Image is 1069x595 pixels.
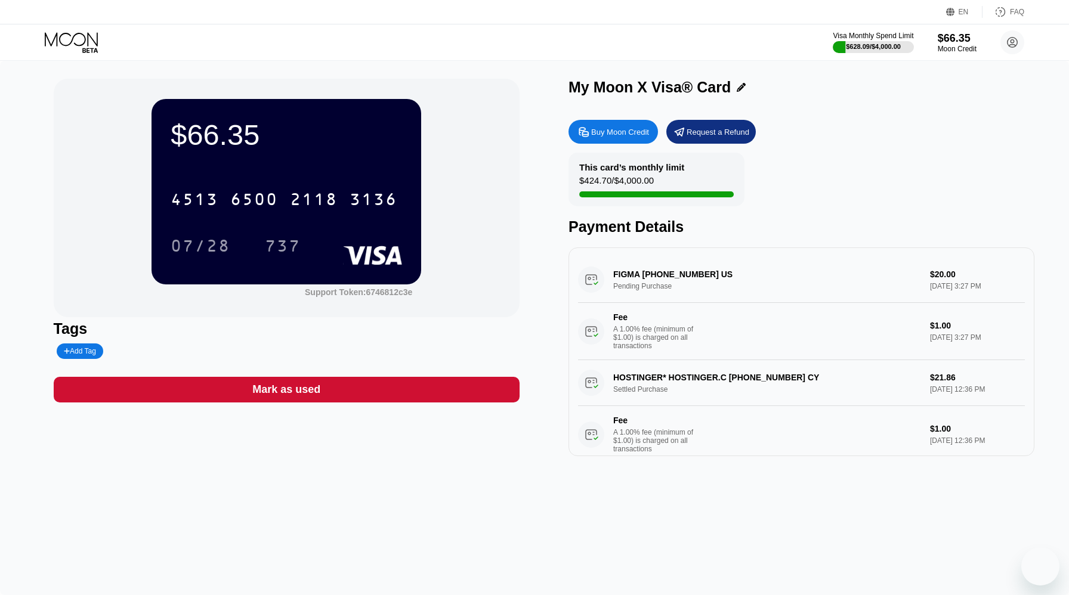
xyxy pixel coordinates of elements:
[833,32,913,53] div: Visa Monthly Spend Limit$628.09/$4,000.00
[578,406,1025,463] div: FeeA 1.00% fee (minimum of $1.00) is charged on all transactions$1.00[DATE] 12:36 PM
[591,127,649,137] div: Buy Moon Credit
[265,238,301,257] div: 737
[946,6,983,18] div: EN
[938,45,977,53] div: Moon Credit
[54,320,520,337] div: Tags
[930,436,1025,445] div: [DATE] 12:36 PM
[666,120,756,144] div: Request a Refund
[230,191,278,210] div: 6500
[290,191,338,210] div: 2118
[579,162,684,172] div: This card’s monthly limit
[930,333,1025,342] div: [DATE] 3:27 PM
[578,303,1025,360] div: FeeA 1.00% fee (minimum of $1.00) is charged on all transactions$1.00[DATE] 3:27 PM
[1021,547,1059,585] iframe: Mesajlaşma penceresini başlatma düğmesi
[930,424,1025,433] div: $1.00
[162,231,239,261] div: 07/28
[833,32,913,40] div: Visa Monthly Spend Limit
[305,287,412,297] div: Support Token: 6746812c3e
[846,43,901,50] div: $628.09 / $4,000.00
[54,377,520,402] div: Mark as used
[579,175,654,191] div: $424.70 / $4,000.00
[64,347,96,355] div: Add Tag
[171,238,230,257] div: 07/28
[930,321,1025,330] div: $1.00
[938,32,977,45] div: $66.35
[57,343,103,359] div: Add Tag
[938,32,977,53] div: $66.35Moon Credit
[613,416,697,425] div: Fee
[305,287,412,297] div: Support Token:6746812c3e
[1010,8,1024,16] div: FAQ
[983,6,1024,18] div: FAQ
[171,191,218,210] div: 4513
[171,118,402,151] div: $66.35
[252,383,320,396] div: Mark as used
[613,325,703,350] div: A 1.00% fee (minimum of $1.00) is charged on all transactions
[569,79,731,96] div: My Moon X Visa® Card
[569,120,658,144] div: Buy Moon Credit
[613,312,697,322] div: Fee
[256,231,310,261] div: 737
[687,127,749,137] div: Request a Refund
[613,428,703,453] div: A 1.00% fee (minimum of $1.00) is charged on all transactions
[163,184,404,214] div: 4513650021183136
[569,218,1034,235] div: Payment Details
[350,191,397,210] div: 3136
[959,8,969,16] div: EN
